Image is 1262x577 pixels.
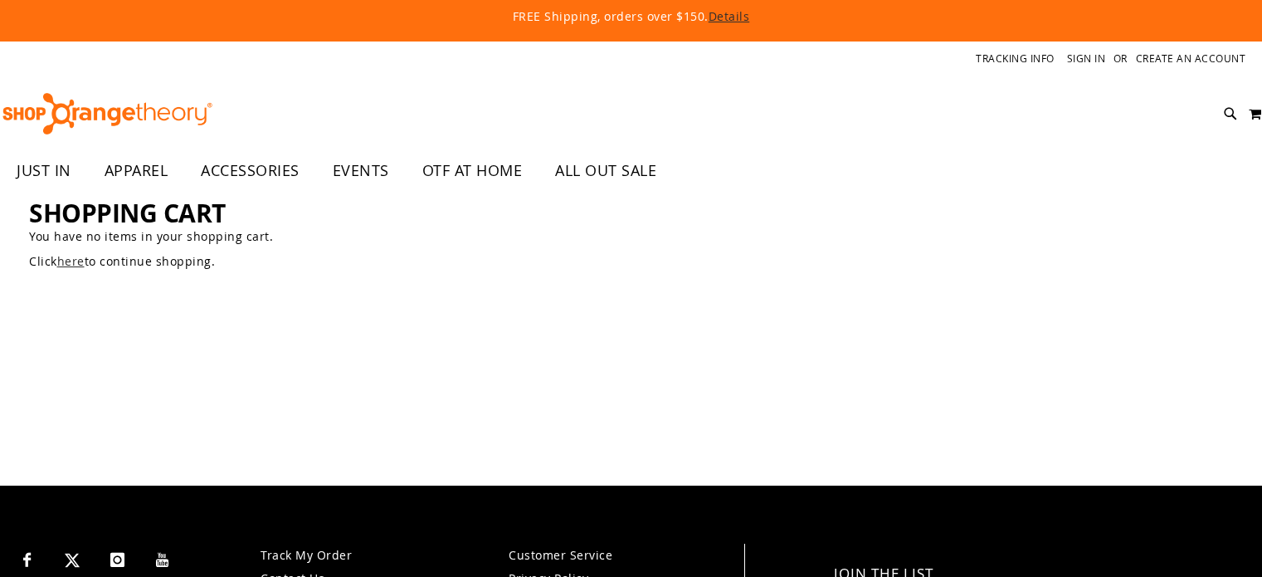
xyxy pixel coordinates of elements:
[184,152,316,190] a: ACCESSORIES
[555,152,656,189] span: ALL OUT SALE
[422,152,523,189] span: OTF AT HOME
[406,152,539,190] a: OTF AT HOME
[333,152,389,189] span: EVENTS
[58,544,87,573] a: Visit our X page
[133,8,1128,25] p: FREE Shipping, orders over $150.
[105,152,168,189] span: APPAREL
[29,253,1233,270] p: Click to continue shopping.
[509,547,612,563] a: Customer Service
[88,152,185,190] a: APPAREL
[12,544,41,573] a: Visit our Facebook page
[709,8,750,24] a: Details
[1136,51,1246,66] a: Create an Account
[103,544,132,573] a: Visit our Instagram page
[976,51,1055,66] a: Tracking Info
[57,253,85,269] a: here
[316,152,406,190] a: EVENTS
[29,196,226,230] span: Shopping Cart
[149,544,178,573] a: Visit our Youtube page
[29,228,1233,245] p: You have no items in your shopping cart.
[538,152,673,190] a: ALL OUT SALE
[201,152,300,189] span: ACCESSORIES
[261,547,352,563] a: Track My Order
[65,553,80,568] img: Twitter
[17,152,71,189] span: JUST IN
[1067,51,1106,66] a: Sign In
